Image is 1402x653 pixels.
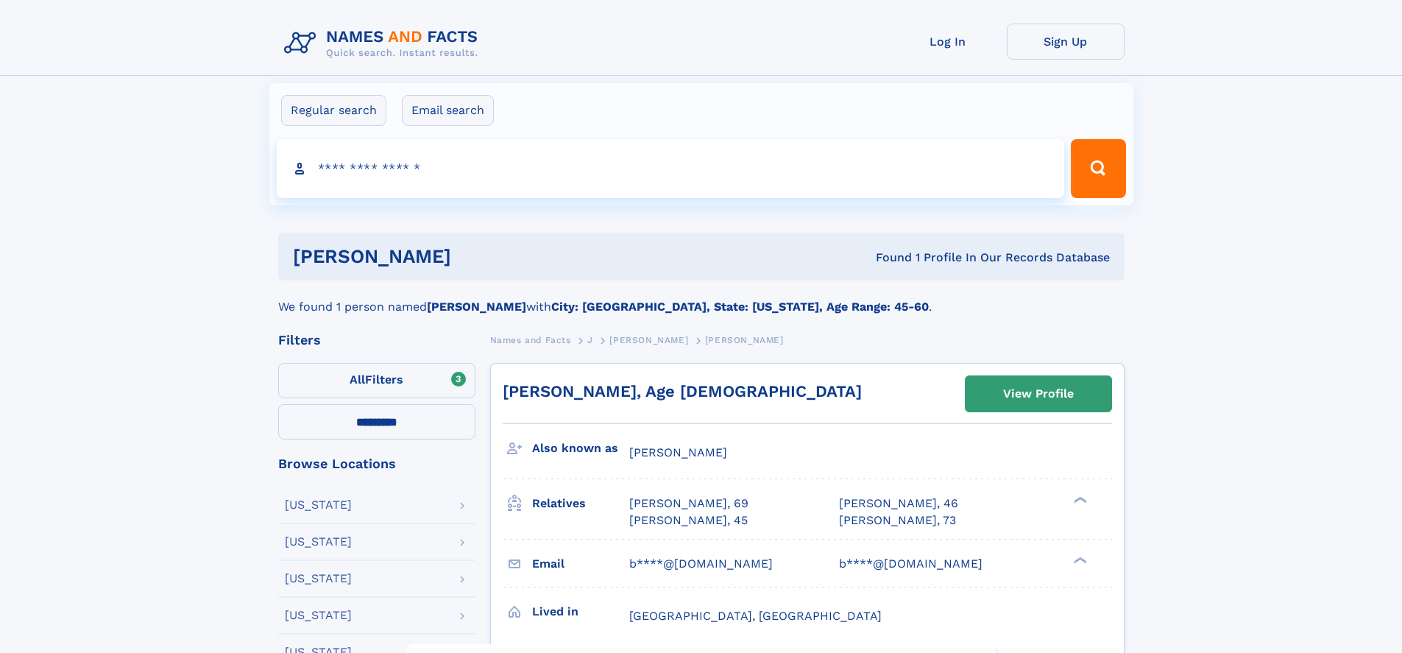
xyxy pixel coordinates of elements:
h3: Email [532,551,629,576]
div: We found 1 person named with . [278,280,1125,316]
a: J [587,331,593,349]
button: Search Button [1071,139,1125,198]
div: [US_STATE] [285,573,352,585]
label: Filters [278,363,475,398]
span: J [587,335,593,345]
span: [PERSON_NAME] [629,445,727,459]
div: View Profile [1003,377,1074,411]
label: Regular search [281,95,386,126]
a: [PERSON_NAME], 45 [629,512,748,529]
h3: Lived in [532,599,629,624]
span: [PERSON_NAME] [705,335,784,345]
span: [GEOGRAPHIC_DATA], [GEOGRAPHIC_DATA] [629,609,882,623]
div: [US_STATE] [285,499,352,511]
b: [PERSON_NAME] [427,300,526,314]
a: [PERSON_NAME], 69 [629,495,748,512]
a: [PERSON_NAME], 46 [839,495,958,512]
div: Filters [278,333,475,347]
label: Email search [402,95,494,126]
span: [PERSON_NAME] [609,335,688,345]
div: [US_STATE] [285,610,352,621]
b: City: [GEOGRAPHIC_DATA], State: [US_STATE], Age Range: 45-60 [551,300,929,314]
a: [PERSON_NAME], Age [DEMOGRAPHIC_DATA] [503,382,862,400]
a: [PERSON_NAME], 73 [839,512,956,529]
div: Browse Locations [278,457,475,470]
span: All [350,373,365,386]
a: [PERSON_NAME] [609,331,688,349]
a: View Profile [966,376,1111,412]
h1: [PERSON_NAME] [293,247,664,266]
h3: Also known as [532,436,629,461]
div: ❯ [1070,555,1088,565]
div: [US_STATE] [285,536,352,548]
h3: Relatives [532,491,629,516]
a: Names and Facts [490,331,571,349]
input: search input [277,139,1065,198]
a: Sign Up [1007,24,1125,60]
div: ❯ [1070,495,1088,505]
div: Found 1 Profile In Our Records Database [663,250,1110,266]
a: Log In [889,24,1007,60]
img: Logo Names and Facts [278,24,490,63]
